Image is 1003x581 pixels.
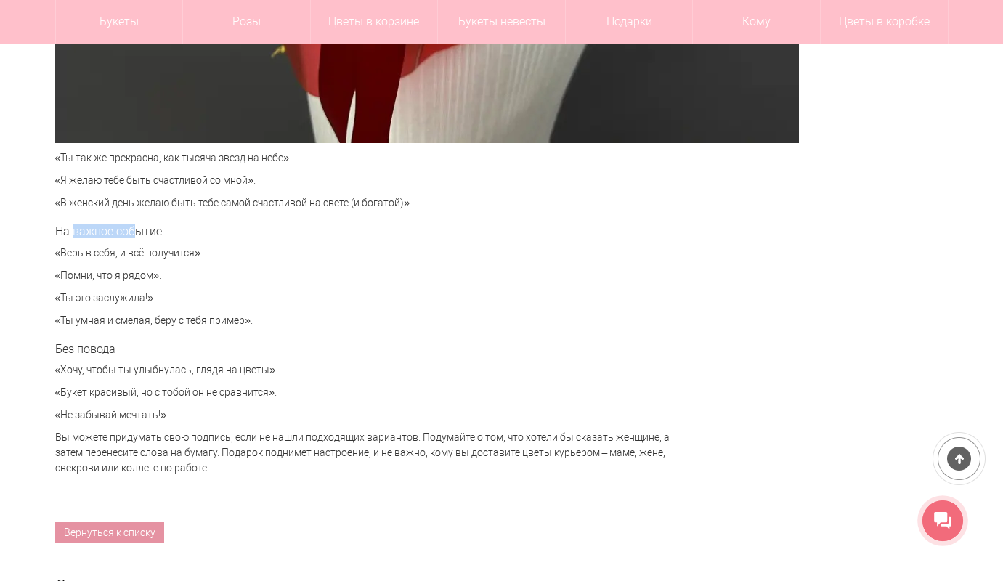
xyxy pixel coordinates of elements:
[55,268,673,283] p: «Помни, что я рядом».
[55,195,673,211] p: «В женский день желаю быть тебе самой счастливой на свете (и богатой)».
[55,313,673,328] p: «Ты умная и смелая, беру с тебя пример».
[55,522,164,543] a: Вернуться к списку
[55,407,673,423] p: «Не забывай мечтать!».
[55,245,673,261] p: «Верь в себя, и всё получится».
[55,430,673,476] p: Вы можете придумать свою подпись, если не нашли подходящих вариантов. Подумайте о том, что хотели...
[55,150,673,166] p: «Ты так же прекрасна, как тысяча звезд на небе».
[55,173,673,188] p: «Я желаю тебе быть счастливой со мной».
[55,343,673,356] h3: Без повода
[55,385,673,400] p: «Букет красивый, но с тобой он не сравнится».
[55,362,673,378] p: «Хочу, чтобы ты улыбнулась, глядя на цветы».
[55,290,673,306] p: «Ты это заслужила!».
[55,225,673,238] h3: На важное событие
